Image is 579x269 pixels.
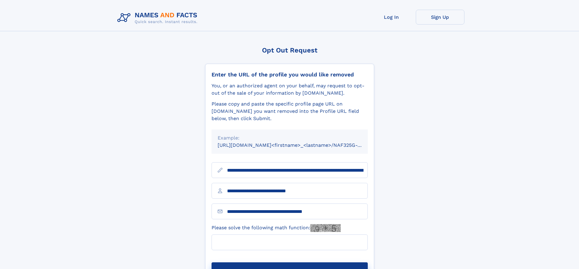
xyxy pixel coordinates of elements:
div: Please copy and paste the specific profile page URL on [DOMAIN_NAME] you want removed into the Pr... [212,100,368,122]
small: [URL][DOMAIN_NAME]<firstname>_<lastname>/NAF325G-xxxxxxxx [218,142,379,148]
div: Enter the URL of the profile you would like removed [212,71,368,78]
div: Example: [218,134,362,142]
div: You, or an authorized agent on your behalf, may request to opt-out of the sale of your informatio... [212,82,368,97]
a: Sign Up [416,10,464,25]
label: Please solve the following math function: [212,224,341,232]
a: Log In [367,10,416,25]
img: Logo Names and Facts [115,10,202,26]
div: Opt Out Request [205,46,374,54]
